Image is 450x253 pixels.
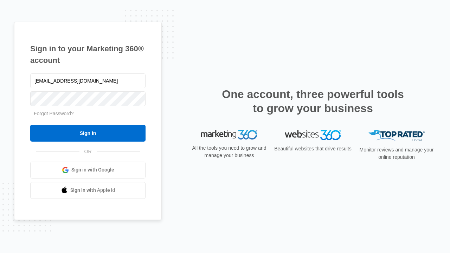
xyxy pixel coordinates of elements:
[30,125,146,142] input: Sign In
[30,182,146,199] a: Sign in with Apple Id
[368,130,425,142] img: Top Rated Local
[30,162,146,179] a: Sign in with Google
[70,187,115,194] span: Sign in with Apple Id
[220,87,406,115] h2: One account, three powerful tools to grow your business
[34,111,74,116] a: Forgot Password?
[357,146,436,161] p: Monitor reviews and manage your online reputation
[71,166,114,174] span: Sign in with Google
[30,43,146,66] h1: Sign in to your Marketing 360® account
[274,145,352,153] p: Beautiful websites that drive results
[79,148,97,155] span: OR
[190,144,269,159] p: All the tools you need to grow and manage your business
[285,130,341,140] img: Websites 360
[201,130,257,140] img: Marketing 360
[30,73,146,88] input: Email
